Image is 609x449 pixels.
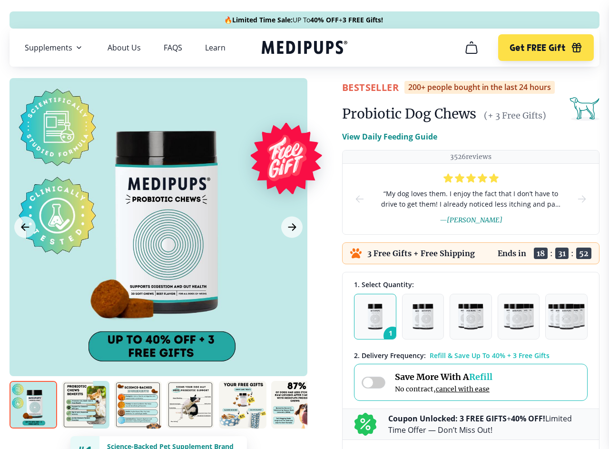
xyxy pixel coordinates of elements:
[388,413,507,424] b: Coupon Unlocked: 3 FREE GIFTS
[114,381,162,429] img: Probiotic Dog Chews | Natural Dog Supplements
[342,81,399,94] span: BestSeller
[430,351,550,360] span: Refill & Save Up To 40% + 3 Free Gifts
[354,280,588,289] div: 1. Select Quantity:
[368,304,383,329] img: Pack of 1 - Natural Dog Supplements
[262,39,347,58] a: Medipups
[205,43,226,52] a: Learn
[25,42,85,53] button: Supplements
[108,43,141,52] a: About Us
[510,42,565,53] span: Get FREE Gift
[342,105,476,122] h1: Probiotic Dog Chews
[450,152,491,161] p: 3526 reviews
[395,371,492,382] span: Save More With A
[271,381,319,429] img: Probiotic Dog Chews | Natural Dog Supplements
[62,381,109,429] img: Probiotic Dog Chews | Natural Dog Supplements
[571,249,574,258] span: :
[354,351,426,360] span: 2 . Delivery Frequency:
[381,189,561,210] span: “ My dog loves them. I enjoy the fact that I don’t have to drive to get them! I already noticed l...
[550,249,553,258] span: :
[367,249,475,258] p: 3 Free Gifts + Free Shipping
[498,34,594,61] button: Get FREE Gift
[404,81,555,94] div: 200+ people bought in the last 24 hours
[354,294,396,339] button: 1
[576,164,588,234] button: next-slide
[383,327,402,345] span: 1
[14,217,36,238] button: Previous Image
[25,43,72,52] span: Supplements
[469,371,492,382] span: Refill
[388,413,588,436] p: + Limited Time Offer — Don’t Miss Out!
[342,131,437,142] p: View Daily Feeding Guide
[413,304,433,329] img: Pack of 2 - Natural Dog Supplements
[498,249,526,258] p: Ends in
[395,385,492,393] span: No contract,
[548,304,585,329] img: Pack of 5 - Natural Dog Supplements
[576,248,591,259] span: 52
[281,217,303,238] button: Next Image
[10,381,57,429] img: Probiotic Dog Chews | Natural Dog Supplements
[534,248,548,259] span: 18
[440,216,502,224] span: — [PERSON_NAME]
[224,15,383,25] span: 🔥 UP To +
[460,36,483,59] button: cart
[164,43,182,52] a: FAQS
[436,385,490,393] span: cancel with ease
[219,381,266,429] img: Probiotic Dog Chews | Natural Dog Supplements
[354,164,365,234] button: prev-slide
[167,381,214,429] img: Probiotic Dog Chews | Natural Dog Supplements
[511,413,545,424] b: 40% OFF!
[555,248,569,259] span: 31
[504,304,534,329] img: Pack of 4 - Natural Dog Supplements
[484,110,546,121] span: (+ 3 Free Gifts)
[458,304,484,329] img: Pack of 3 - Natural Dog Supplements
